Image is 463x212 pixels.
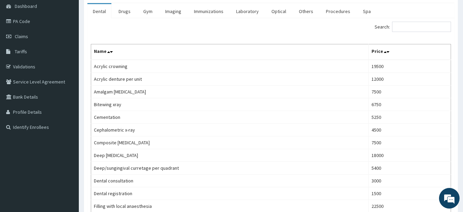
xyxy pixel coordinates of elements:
td: Acrylic denture per unit [91,73,369,86]
span: Tariffs [15,48,27,55]
a: Spa [357,4,376,19]
a: Optical [266,4,292,19]
td: 5250 [368,111,451,124]
td: 3000 [368,175,451,187]
td: 5400 [368,162,451,175]
td: Dental registration [91,187,369,200]
td: Acrylic crowning [91,60,369,73]
td: 19500 [368,60,451,73]
span: Claims [15,33,28,40]
td: Deep [MEDICAL_DATA] [91,149,369,162]
td: Cementation [91,111,369,124]
span: Dashboard [15,3,37,9]
td: 6750 [368,98,451,111]
td: 18000 [368,149,451,162]
a: Procedures [320,4,356,19]
a: Others [293,4,319,19]
td: 12000 [368,73,451,86]
a: Gym [138,4,158,19]
td: 4500 [368,124,451,136]
a: Imaging [160,4,187,19]
input: Search: [392,22,451,32]
td: Amalgam [MEDICAL_DATA] [91,86,369,98]
a: Dental [87,4,111,19]
td: Cephalometric x-ray [91,124,369,136]
td: 7500 [368,86,451,98]
td: Dental consultation [91,175,369,187]
td: 7500 [368,136,451,149]
td: 1500 [368,187,451,200]
td: Bitewing xray [91,98,369,111]
td: Deep/sungingival curretage per quadrant [91,162,369,175]
a: Drugs [113,4,136,19]
label: Search: [375,22,451,32]
th: Name [91,44,369,60]
a: Laboratory [231,4,264,19]
th: Price [368,44,451,60]
a: Immunizations [188,4,229,19]
td: Composite [MEDICAL_DATA] [91,136,369,149]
